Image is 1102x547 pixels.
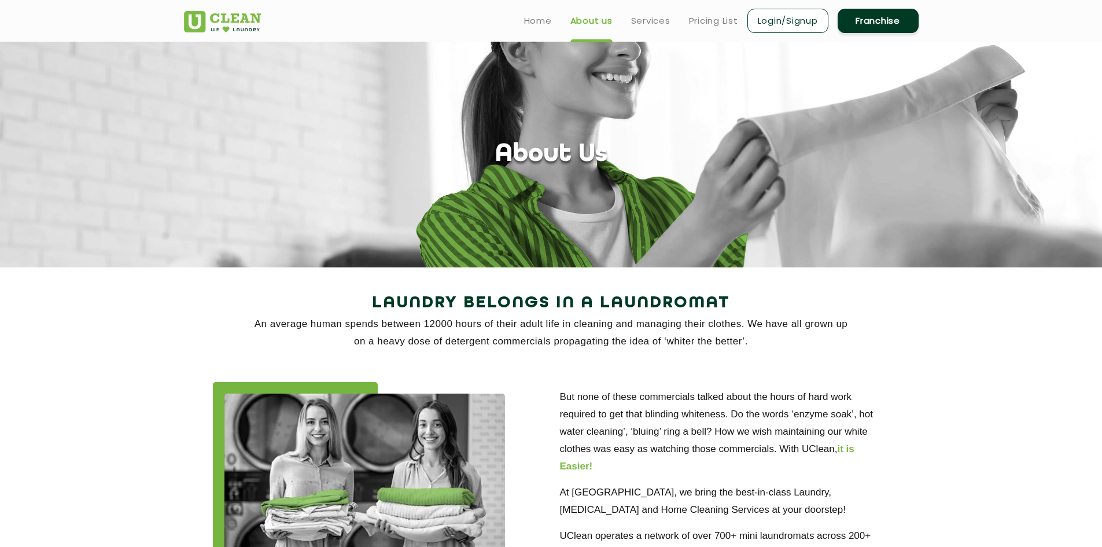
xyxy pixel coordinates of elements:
[689,14,738,28] a: Pricing List
[747,9,828,33] a: Login/Signup
[631,14,670,28] a: Services
[184,289,919,317] h2: Laundry Belongs in a Laundromat
[184,11,261,32] img: UClean Laundry and Dry Cleaning
[524,14,552,28] a: Home
[838,9,919,33] a: Franchise
[495,140,607,170] h1: About Us
[560,388,890,475] p: But none of these commercials talked about the hours of hard work required to get that blinding w...
[570,14,613,28] a: About us
[184,315,919,350] p: An average human spends between 12000 hours of their adult life in cleaning and managing their cl...
[560,484,890,519] p: At [GEOGRAPHIC_DATA], we bring the best-in-class Laundry, [MEDICAL_DATA] and Home Cleaning Servic...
